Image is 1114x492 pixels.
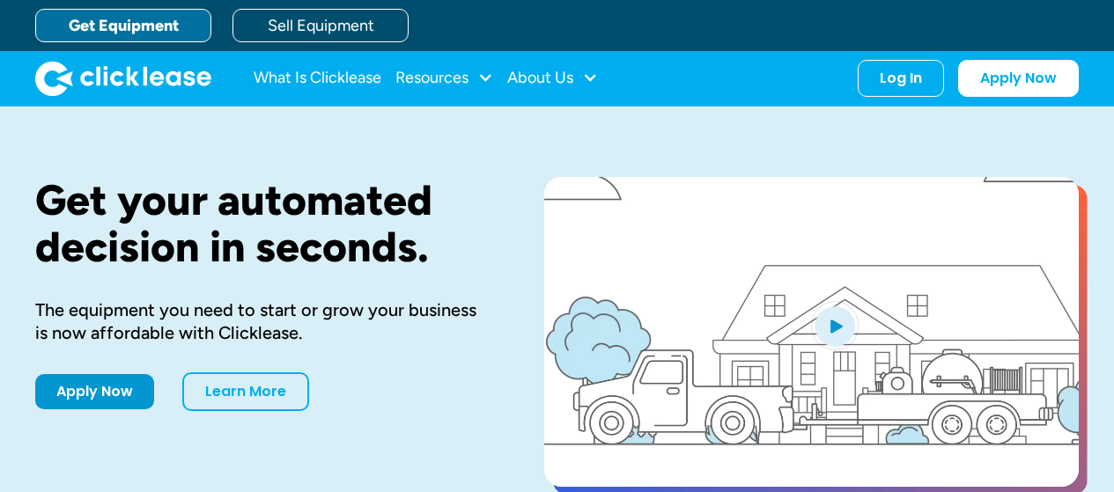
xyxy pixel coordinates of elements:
[507,61,598,96] div: About Us
[958,60,1079,97] a: Apply Now
[395,61,493,96] div: Resources
[35,61,211,96] a: home
[182,372,309,411] a: Learn More
[880,70,922,87] div: Log In
[811,301,859,350] img: Blue play button logo on a light blue circular background
[254,61,381,96] a: What Is Clicklease
[35,374,154,409] a: Apply Now
[544,177,1079,487] a: open lightbox
[35,61,211,96] img: Clicklease logo
[35,298,488,344] div: The equipment you need to start or grow your business is now affordable with Clicklease.
[35,9,211,42] a: Get Equipment
[35,177,488,270] h1: Get your automated decision in seconds.
[232,9,409,42] a: Sell Equipment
